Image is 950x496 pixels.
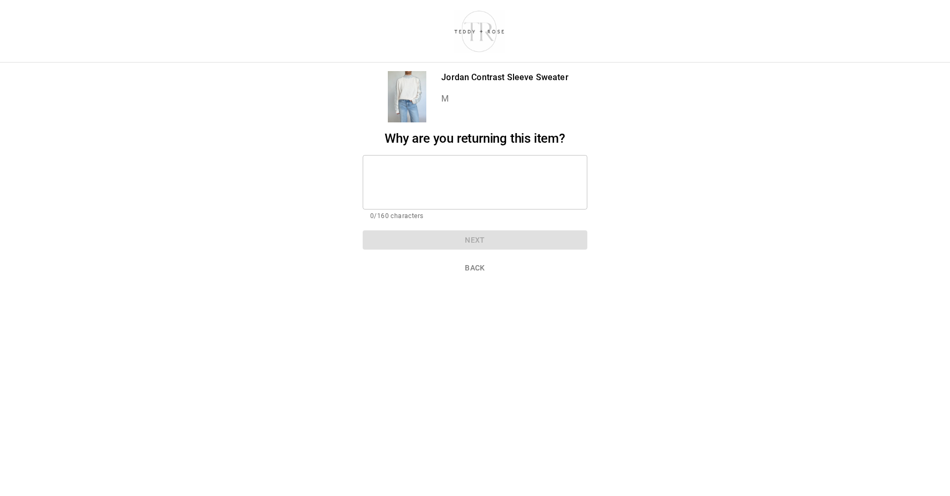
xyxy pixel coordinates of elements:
button: Back [363,258,587,278]
img: shop-teddyrose.myshopify.com-d93983e8-e25b-478f-b32e-9430bef33fdd [449,8,510,54]
p: Jordan Contrast Sleeve Sweater [441,71,569,84]
h2: Why are you returning this item? [363,131,587,146]
p: 0/160 characters [370,211,580,222]
p: M [441,92,569,105]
